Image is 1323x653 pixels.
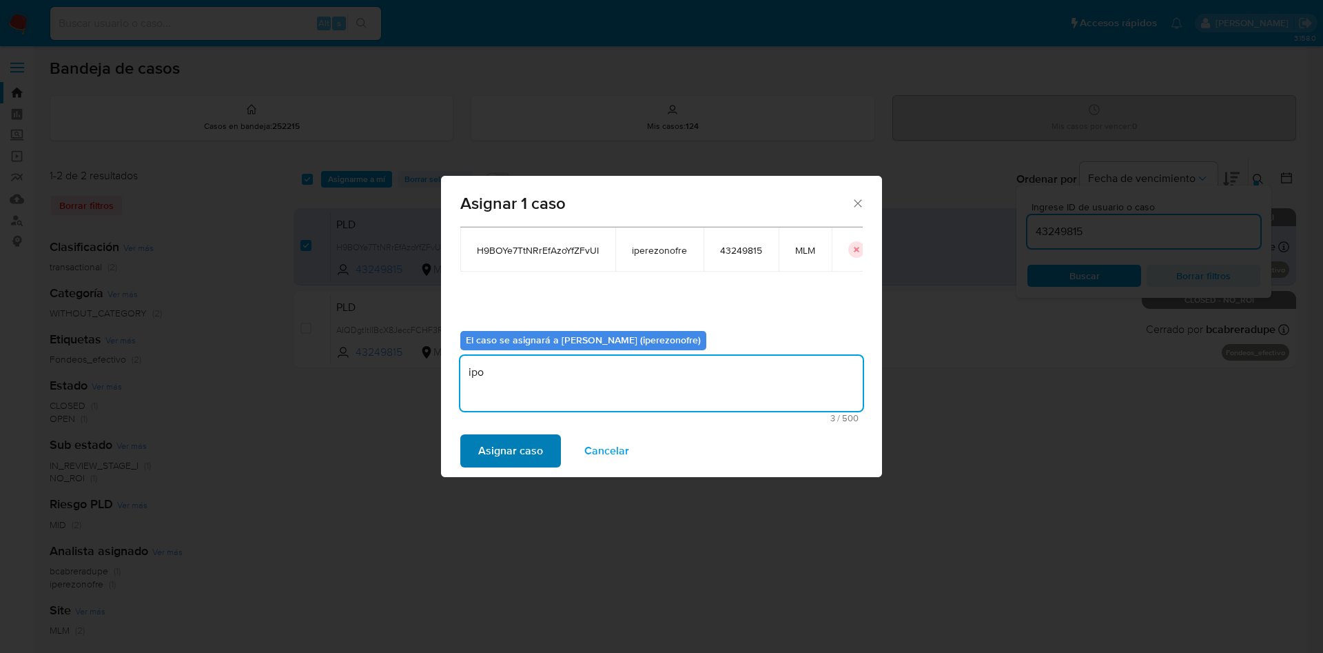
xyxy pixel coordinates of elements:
button: Cerrar ventana [851,197,863,209]
span: Asignar 1 caso [460,195,851,212]
div: assign-modal [441,176,882,477]
b: El caso se asignará a [PERSON_NAME] (iperezonofre) [466,333,701,347]
span: 43249815 [720,244,762,257]
span: MLM [795,244,815,257]
span: iperezonofre [632,244,687,257]
textarea: ipo [460,356,863,411]
button: icon-button [848,241,865,258]
button: Cancelar [566,434,647,468]
span: H9BOYe7TtNRrEfAzoYfZFvUI [477,244,599,257]
span: Máximo 500 caracteres [464,414,859,423]
button: Asignar caso [460,434,561,468]
span: Cancelar [584,436,629,466]
span: Asignar caso [478,436,543,466]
